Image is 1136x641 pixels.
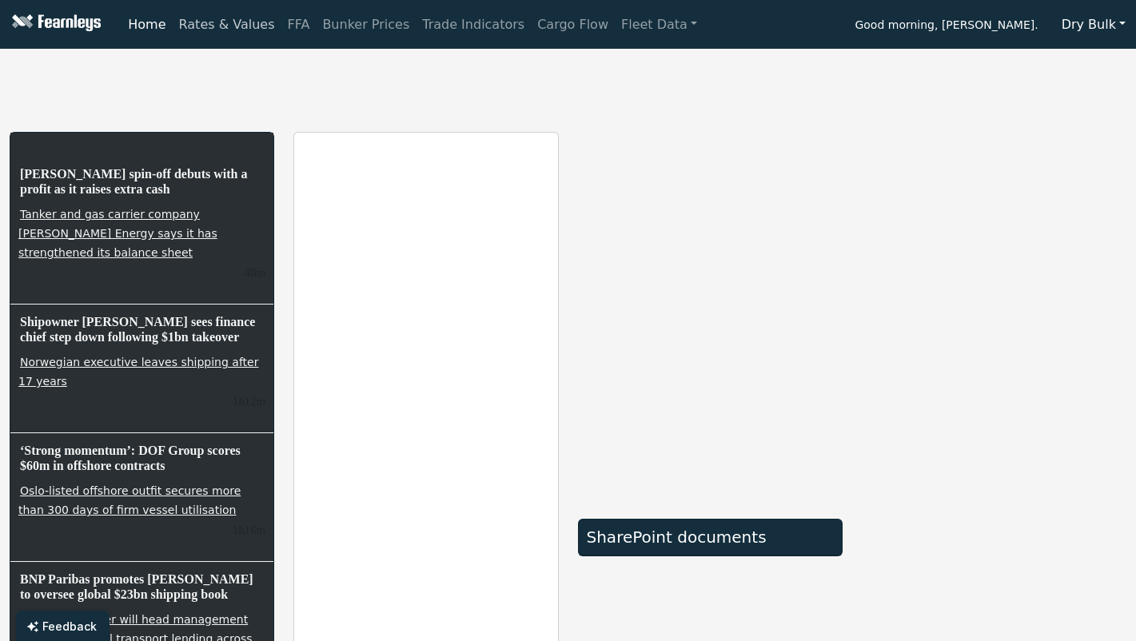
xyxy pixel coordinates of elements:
a: Bunker Prices [316,9,416,41]
h6: ‘Strong momentum’: DOF Group scores $60m in offshore contracts [18,441,265,475]
a: FFA [281,9,317,41]
a: Cargo Flow [531,9,615,41]
a: Norwegian executive leaves shipping after 17 years [18,354,258,389]
small: 10/3/2025, 8:30:35 AM [233,395,265,408]
h6: BNP Paribas promotes [PERSON_NAME] to oversee global $23bn shipping book [18,570,265,603]
button: Dry Bulk [1051,10,1136,40]
a: Tanker and gas carrier company [PERSON_NAME] Energy says it has strengthened its balance sheet [18,206,217,261]
iframe: mini symbol-overview TradingView widget [862,132,1126,308]
a: Oslo-listed offshore outfit secures more than 300 days of firm vessel utilisation [18,483,241,518]
h6: Shipowner [PERSON_NAME] sees finance chief step down following $1bn takeover [18,313,265,346]
img: Fearnleys Logo [8,14,101,34]
h6: [PERSON_NAME] spin-off debuts with a profit as it raises extra cash [18,165,265,198]
a: Rates & Values [173,9,281,41]
div: SharePoint documents [587,528,834,547]
a: Fleet Data [615,9,704,41]
a: Home [122,9,172,41]
a: Trade Indicators [416,9,531,41]
iframe: mini symbol-overview TradingView widget [862,324,1126,500]
span: Good morning, [PERSON_NAME]. [855,13,1038,40]
iframe: market overview TradingView widget [578,132,843,501]
iframe: tickers TradingView widget [10,55,1126,113]
small: 10/3/2025, 8:26:59 AM [233,524,265,536]
small: 10/3/2025, 8:54:56 AM [245,266,265,279]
